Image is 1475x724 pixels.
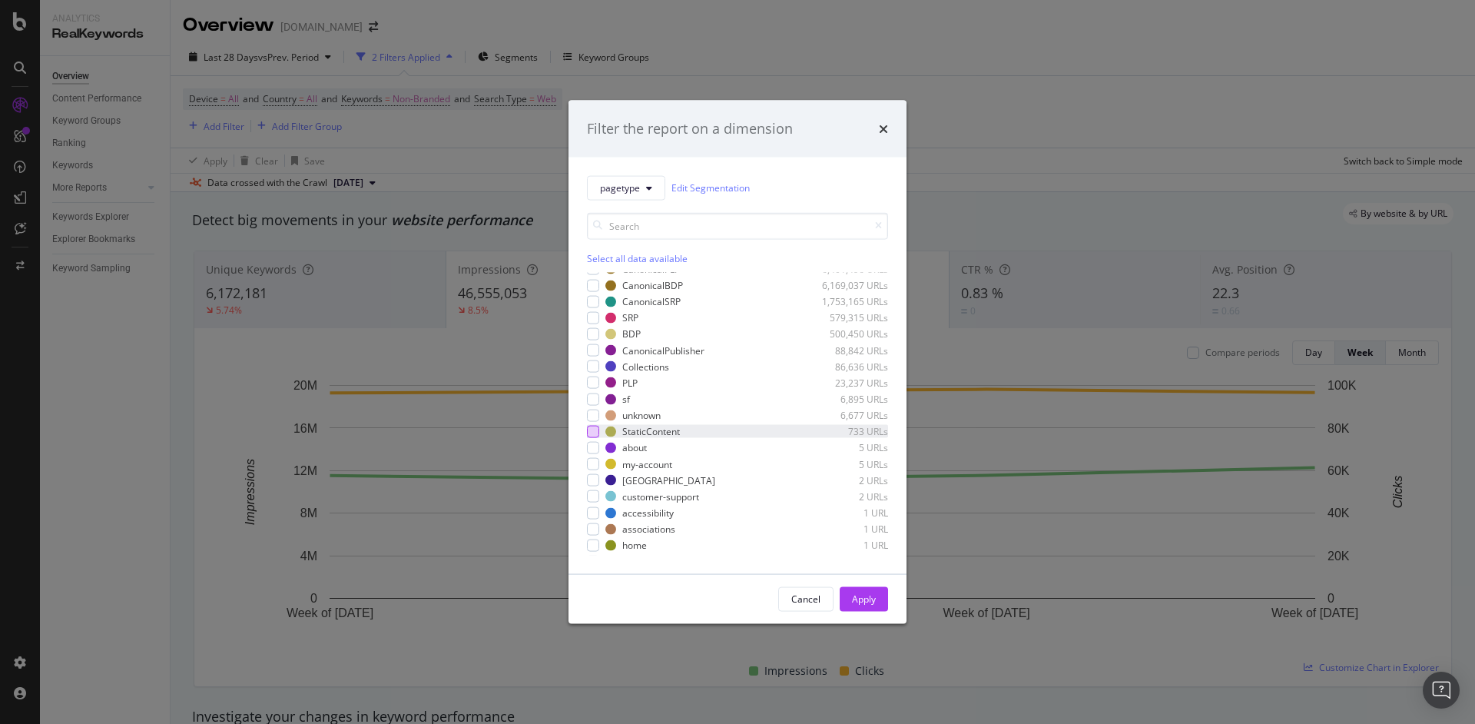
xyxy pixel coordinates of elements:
div: modal [568,101,907,624]
div: Collections [622,360,669,373]
button: Apply [840,586,888,611]
div: customer-support [622,490,699,503]
div: 1 URL [813,506,888,520]
div: 6,677 URLs [813,409,888,422]
div: Apply [852,593,876,606]
button: pagetype [587,175,665,200]
div: 733 URLs [813,425,888,438]
div: 2 URLs [813,490,888,503]
div: times [879,119,888,139]
div: accessibility [622,506,674,520]
div: 1,753,165 URLs [813,295,888,308]
div: PLP [622,376,638,389]
div: associations [622,523,675,536]
button: Cancel [778,586,834,611]
div: CanonicalPublisher [622,344,704,357]
span: pagetype [600,181,640,194]
div: [GEOGRAPHIC_DATA] [622,473,715,487]
div: 1 URL [813,523,888,536]
div: home [622,539,647,552]
div: 86,636 URLs [813,360,888,373]
div: 5 URLs [813,441,888,454]
div: my-account [622,457,672,470]
div: 579,315 URLs [813,311,888,324]
div: 6,169,037 URLs [813,279,888,292]
a: Edit Segmentation [671,180,750,196]
div: 23,237 URLs [813,376,888,389]
div: about [622,441,647,454]
div: podcasts [622,555,661,568]
div: unknown [622,409,661,422]
div: Cancel [791,593,820,606]
div: Select all data available [587,251,888,264]
div: 88,842 URLs [813,344,888,357]
div: 500,450 URLs [813,327,888,340]
div: 2 URLs [813,473,888,487]
div: SRP [622,311,638,324]
div: 1 URL [813,539,888,552]
input: Search [587,212,888,239]
div: Filter the report on a dimension [587,119,793,139]
div: BDP [622,327,641,340]
div: 5 URLs [813,457,888,470]
div: StaticContent [622,425,680,438]
div: CanonicalBDP [622,279,683,292]
div: 6,895 URLs [813,393,888,406]
div: 1 URL [813,555,888,568]
div: CanonicalSRP [622,295,681,308]
div: sf [622,393,630,406]
div: Open Intercom Messenger [1423,672,1460,709]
